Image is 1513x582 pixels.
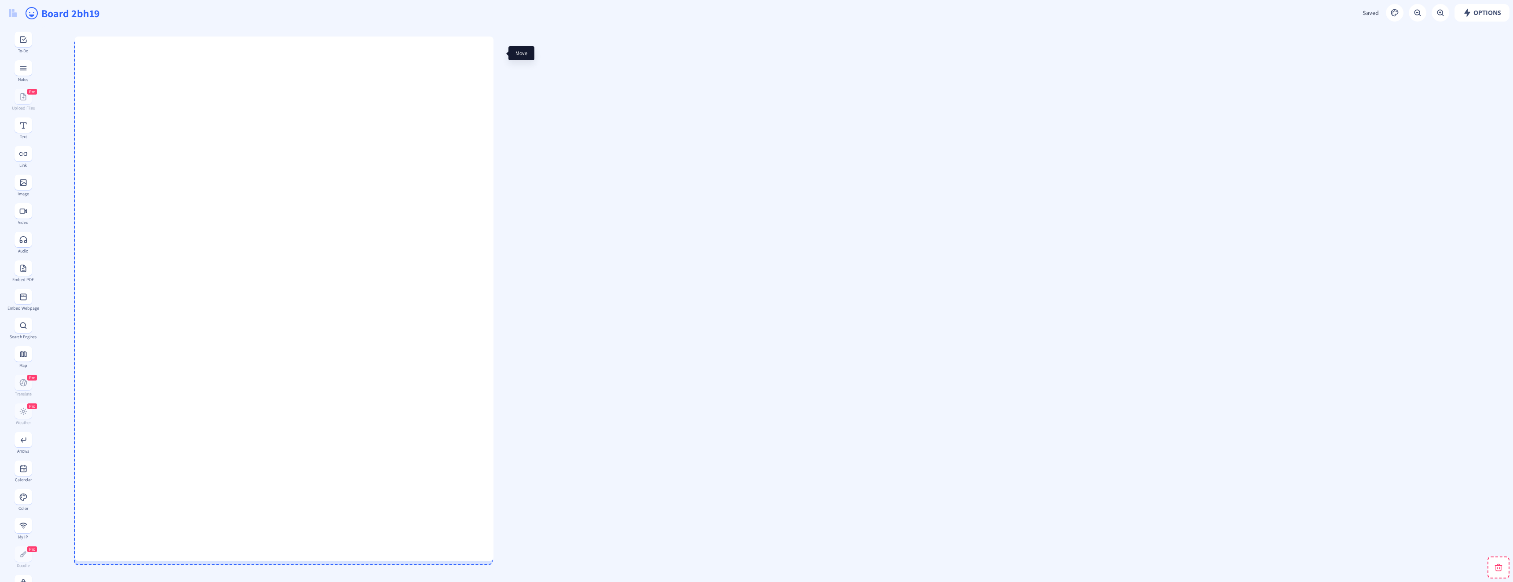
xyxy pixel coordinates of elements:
span: Pro [29,546,35,552]
span: Clip a screenshot [40,102,80,109]
div: Text [7,134,39,139]
button: Clip a selection (Select text first) [26,70,161,84]
div: To-Do [7,48,39,53]
span: Pro [29,89,35,95]
span: Saved [1363,9,1379,17]
button: Clip a screenshot [26,98,161,112]
div: Embed Webpage [7,306,39,311]
button: Clip a bookmark [26,56,161,70]
span: Clip a selection (Select text first) [40,73,117,81]
span: Clip a block [40,88,69,95]
input: Untitled [22,38,164,56]
div: Color [7,506,39,511]
button: Options [1455,4,1509,22]
div: Arrows [7,449,39,454]
span: xTiles [42,12,58,19]
div: Map [7,363,39,368]
div: Embed PDF [7,277,39,282]
div: Video [7,220,39,225]
span: Pro [29,375,35,381]
span: Move [515,50,527,57]
span: Inbox Panel [36,536,66,547]
span: Options [1463,9,1501,16]
div: Search Engines [7,334,39,339]
div: Image [7,191,39,196]
img: logo.svg [9,9,17,17]
button: Clip a block [26,84,161,98]
div: Audio [7,249,39,253]
div: My IP [7,534,39,539]
div: Notes [7,77,39,82]
span: Pro [29,403,35,409]
div: Destination [22,525,159,534]
ion-icon: happy outline [25,6,39,20]
div: Calendar [7,477,39,482]
span: Clip a bookmark [40,59,80,66]
span: Clear all and close [106,124,154,135]
div: Link [7,163,39,168]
